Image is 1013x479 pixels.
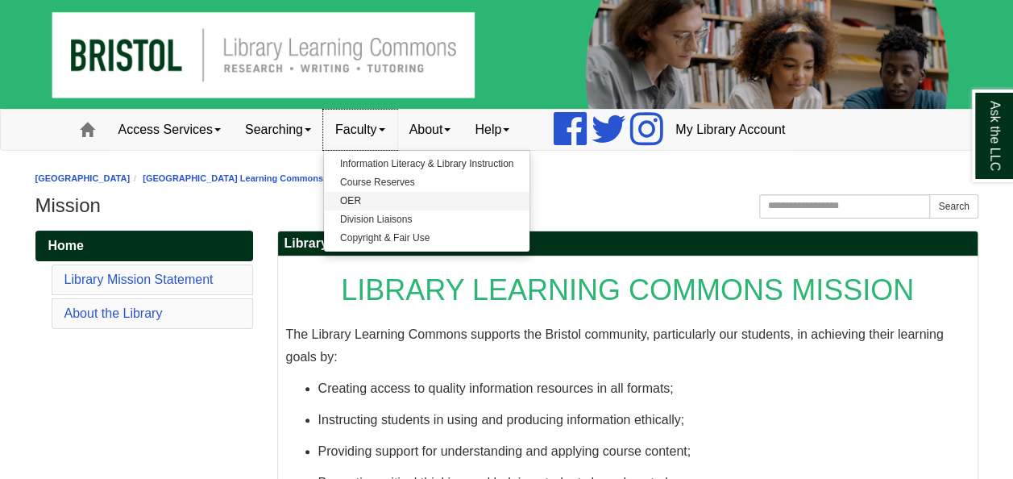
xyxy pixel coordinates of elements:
a: Library Mission Statement [64,273,214,286]
a: About [397,110,463,150]
a: Help [463,110,521,150]
a: About the Library [64,306,163,320]
button: Search [929,194,978,219]
h1: Mission [35,194,978,217]
a: Information Literacy & Library Instruction [324,155,529,173]
a: Copyright & Fair Use [324,229,529,248]
h2: Library Mission Statement [278,231,978,256]
a: [GEOGRAPHIC_DATA] Learning Commons [143,173,323,183]
a: Access Services [106,110,233,150]
a: [GEOGRAPHIC_DATA] [35,173,131,183]
span: Providing support for understanding and applying course content; [318,444,691,458]
a: Course Reserves [324,173,529,192]
span: Creating access to quality information resources in all formats; [318,381,674,395]
a: My Library Account [663,110,797,150]
span: LIBRARY LEARNING COMMONS MISSION [341,273,914,306]
span: Instructing students in using and producing information ethically; [318,413,684,427]
nav: breadcrumb [35,171,978,186]
a: Searching [233,110,323,150]
span: Home [48,239,84,252]
a: Home [35,231,253,261]
a: Faculty [323,110,397,150]
span: The Library Learning Commons supports the Bristol community, particularly our students, in achiev... [286,327,944,364]
a: Division Liaisons [324,210,529,229]
div: Guide Pages [35,231,253,332]
a: OER [324,192,529,210]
